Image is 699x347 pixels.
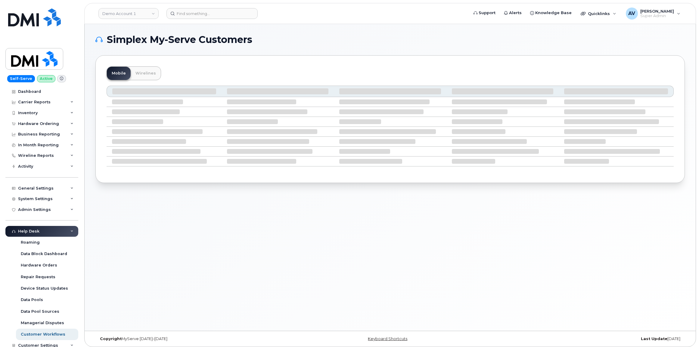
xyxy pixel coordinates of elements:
a: Wirelines [131,67,161,80]
strong: Last Update [641,336,667,341]
span: Simplex My-Serve Customers [107,35,252,44]
a: Mobile [107,67,131,80]
strong: Copyright [100,336,122,341]
div: [DATE] [488,336,685,341]
div: MyServe [DATE]–[DATE] [95,336,292,341]
a: Keyboard Shortcuts [368,336,407,341]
